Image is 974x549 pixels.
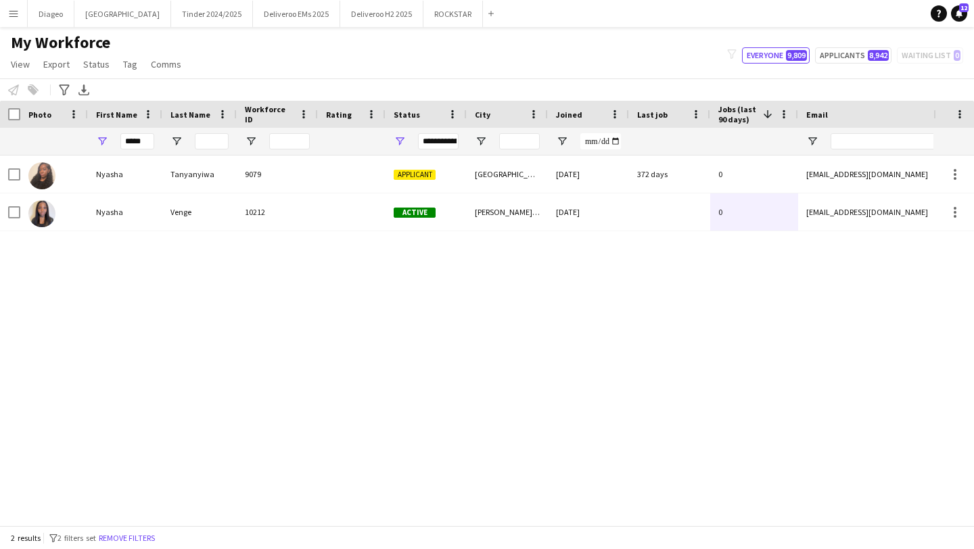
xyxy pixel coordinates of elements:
[171,1,253,27] button: Tinder 2024/2025
[548,193,629,231] div: [DATE]
[118,55,143,73] a: Tag
[556,135,568,147] button: Open Filter Menu
[423,1,483,27] button: ROCKSTAR
[162,193,237,231] div: Venge
[74,1,171,27] button: [GEOGRAPHIC_DATA]
[28,200,55,227] img: Nyasha Venge
[88,156,162,193] div: Nyasha
[38,55,75,73] a: Export
[28,162,55,189] img: Nyasha Tanyanyiwa
[394,170,436,180] span: Applicant
[340,1,423,27] button: Deliveroo H2 2025
[11,32,110,53] span: My Workforce
[253,1,340,27] button: Deliveroo EMs 2025
[394,135,406,147] button: Open Filter Menu
[475,110,490,120] span: City
[76,82,92,98] app-action-btn: Export XLSX
[548,156,629,193] div: [DATE]
[245,135,257,147] button: Open Filter Menu
[195,133,229,149] input: Last Name Filter Input
[43,58,70,70] span: Export
[269,133,310,149] input: Workforce ID Filter Input
[88,193,162,231] div: Nyasha
[467,156,548,193] div: [GEOGRAPHIC_DATA]
[556,110,582,120] span: Joined
[394,208,436,218] span: Active
[475,135,487,147] button: Open Filter Menu
[951,5,967,22] a: 12
[499,133,540,149] input: City Filter Input
[170,110,210,120] span: Last Name
[28,1,74,27] button: Diageo
[742,47,810,64] button: Everyone9,809
[959,3,969,12] span: 12
[11,58,30,70] span: View
[56,82,72,98] app-action-btn: Advanced filters
[83,58,110,70] span: Status
[162,156,237,193] div: Tanyanyiwa
[237,193,318,231] div: 10212
[467,193,548,231] div: [PERSON_NAME][GEOGRAPHIC_DATA]
[151,58,181,70] span: Comms
[145,55,187,73] a: Comms
[710,156,798,193] div: 0
[245,104,294,124] span: Workforce ID
[629,156,710,193] div: 372 days
[786,50,807,61] span: 9,809
[28,110,51,120] span: Photo
[718,104,758,124] span: Jobs (last 90 days)
[120,133,154,149] input: First Name Filter Input
[806,110,828,120] span: Email
[5,55,35,73] a: View
[326,110,352,120] span: Rating
[237,156,318,193] div: 9079
[394,110,420,120] span: Status
[96,135,108,147] button: Open Filter Menu
[96,110,137,120] span: First Name
[57,533,96,543] span: 2 filters set
[96,531,158,546] button: Remove filters
[815,47,891,64] button: Applicants8,942
[78,55,115,73] a: Status
[637,110,668,120] span: Last job
[170,135,183,147] button: Open Filter Menu
[868,50,889,61] span: 8,942
[123,58,137,70] span: Tag
[806,135,818,147] button: Open Filter Menu
[580,133,621,149] input: Joined Filter Input
[710,193,798,231] div: 0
